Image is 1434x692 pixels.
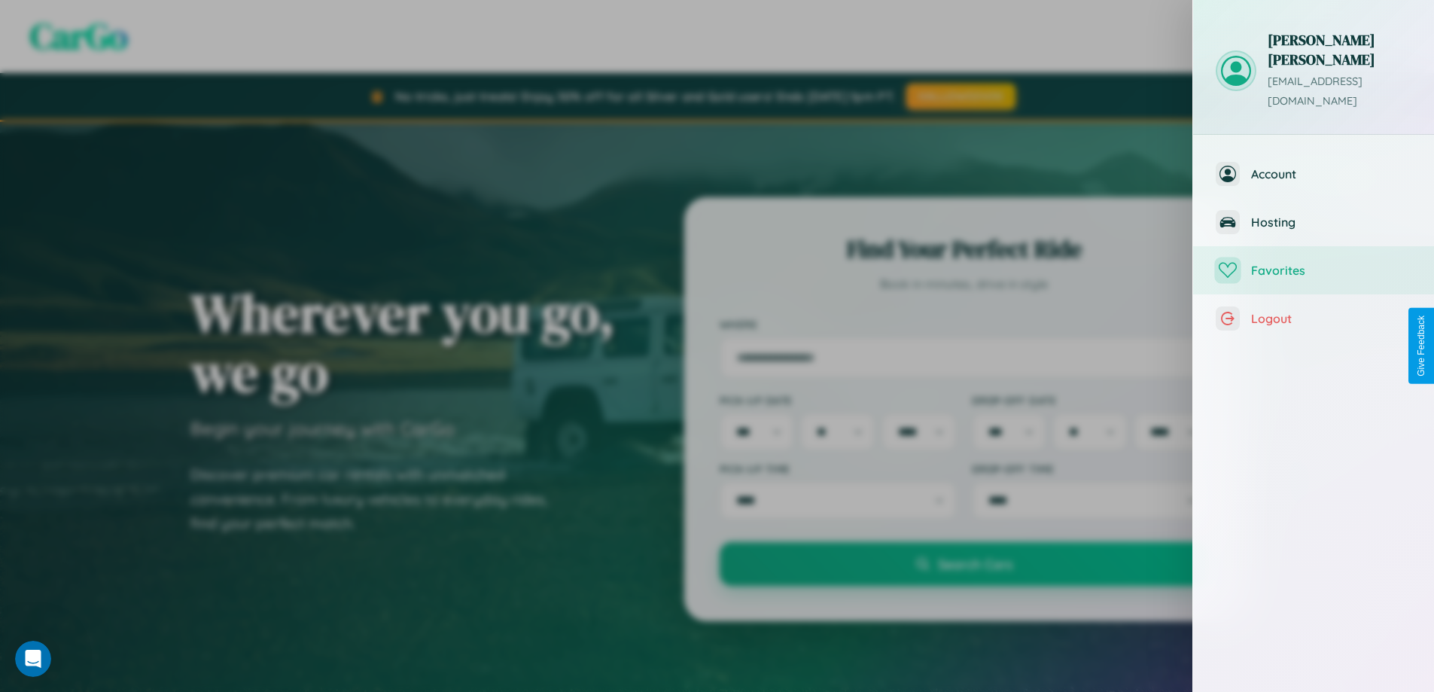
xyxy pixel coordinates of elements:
[1251,263,1411,278] span: Favorites
[15,641,51,677] iframe: Intercom live chat
[1268,72,1411,111] p: [EMAIL_ADDRESS][DOMAIN_NAME]
[1251,311,1411,326] span: Logout
[1193,294,1434,343] button: Logout
[1193,198,1434,246] button: Hosting
[1193,150,1434,198] button: Account
[1268,30,1411,69] h3: [PERSON_NAME] [PERSON_NAME]
[1251,166,1411,181] span: Account
[1416,316,1426,376] div: Give Feedback
[1251,215,1411,230] span: Hosting
[1193,246,1434,294] button: Favorites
